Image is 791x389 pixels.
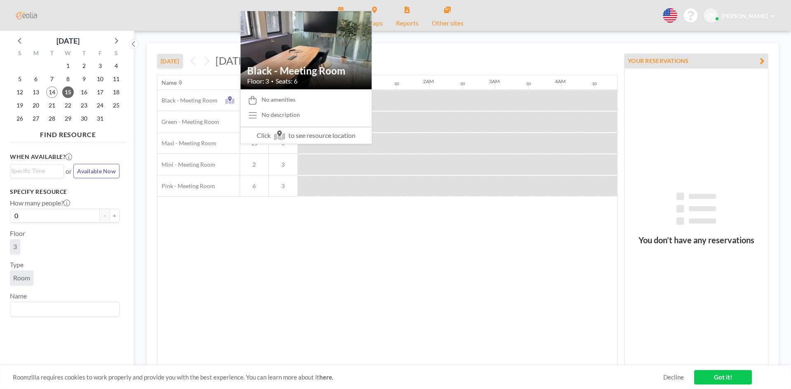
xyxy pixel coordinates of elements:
span: Mini - Meeting Room [157,161,215,168]
div: 30 [460,81,465,86]
div: T [76,49,92,59]
a: Got it! [694,370,752,384]
span: Wednesday, October 1, 2025 [62,60,74,72]
span: Sunday, October 26, 2025 [14,113,26,124]
span: 3 [269,182,297,190]
span: Tuesday, October 21, 2025 [46,100,58,111]
span: Thursday, October 9, 2025 [78,73,90,85]
button: [DATE] [157,54,183,68]
a: Decline [663,373,684,381]
span: Wednesday, October 8, 2025 [62,73,74,85]
span: Wednesday, October 29, 2025 [62,113,74,124]
a: here. [319,373,333,381]
span: Wednesday, October 22, 2025 [62,100,74,111]
span: No amenities [262,96,295,103]
span: Sunday, October 5, 2025 [14,73,26,85]
div: Search for option [10,302,119,316]
h3: Specify resource [10,188,119,196]
span: Floor: 3 [247,77,269,85]
span: 3 [269,161,297,168]
span: Tuesday, October 14, 2025 [46,86,58,98]
span: Tuesday, October 28, 2025 [46,113,58,124]
span: Saturday, October 18, 2025 [110,86,122,98]
div: M [28,49,44,59]
div: S [108,49,124,59]
label: Name [10,292,27,300]
div: 30 [526,81,531,86]
div: W [60,49,76,59]
span: Available Now [77,168,116,175]
span: Thursday, October 16, 2025 [78,86,90,98]
span: Monday, October 27, 2025 [30,113,42,124]
div: 4AM [555,78,566,84]
span: Wednesday, October 15, 2025 [62,86,74,98]
span: Seats: 6 [276,77,297,85]
div: 30 [394,81,399,86]
h3: You don’t have any reservations [625,235,768,245]
span: Monday, October 13, 2025 [30,86,42,98]
span: Roomzilla requires cookies to work properly and provide you with the best experience. You can lea... [13,373,663,381]
span: Click to see resource location [241,127,372,144]
span: Friday, October 10, 2025 [94,73,106,85]
span: Monday, October 20, 2025 [30,100,42,111]
label: Type [10,261,23,269]
span: Thursday, October 2, 2025 [78,60,90,72]
img: organization-logo [13,7,40,24]
span: Saturday, October 11, 2025 [110,73,122,85]
span: Room [13,274,30,282]
button: Available Now [73,164,119,178]
span: Friday, October 24, 2025 [94,100,106,111]
span: Reports [396,20,419,26]
span: 6 [240,182,268,190]
input: Search for option [11,166,59,175]
h4: FIND RESOURCE [10,127,126,139]
span: Saturday, October 25, 2025 [110,100,122,111]
div: 30 [592,81,597,86]
div: No description [262,111,300,119]
span: Monday, October 6, 2025 [30,73,42,85]
div: F [92,49,108,59]
button: + [110,209,119,223]
span: Friday, October 31, 2025 [94,113,106,124]
span: [DATE] [215,54,248,67]
span: Saturday, October 4, 2025 [110,60,122,72]
div: [DATE] [56,35,80,47]
span: 2 [240,161,268,168]
div: 2AM [423,78,434,84]
span: Other sites [432,20,463,26]
span: Thursday, October 30, 2025 [78,113,90,124]
span: Green - Meeting Room [157,118,219,126]
span: Friday, October 17, 2025 [94,86,106,98]
button: - [100,209,110,223]
label: How many people? [10,199,70,207]
span: Maxi - Meeting Room [157,140,216,147]
div: T [44,49,60,59]
span: Black - Meeting Room [157,97,218,104]
span: Tuesday, October 7, 2025 [46,73,58,85]
input: Search for option [11,304,115,314]
img: resource-image [241,1,372,99]
div: S [12,49,28,59]
div: 3AM [489,78,500,84]
span: CH [707,12,715,19]
span: Maps [367,20,383,26]
span: Pink - Meeting Room [157,182,215,190]
span: Thursday, October 23, 2025 [78,100,90,111]
span: Friday, October 3, 2025 [94,60,106,72]
span: [PERSON_NAME] [721,12,768,19]
h2: Black - Meeting Room [247,65,365,77]
span: Sunday, October 19, 2025 [14,100,26,111]
div: Name [161,79,177,86]
span: Sunday, October 12, 2025 [14,86,26,98]
button: YOUR RESERVATIONS [624,54,768,68]
span: 3 [13,242,17,250]
label: Floor [10,229,25,238]
div: Search for option [10,165,63,177]
span: or [66,167,72,175]
span: • [271,79,274,84]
